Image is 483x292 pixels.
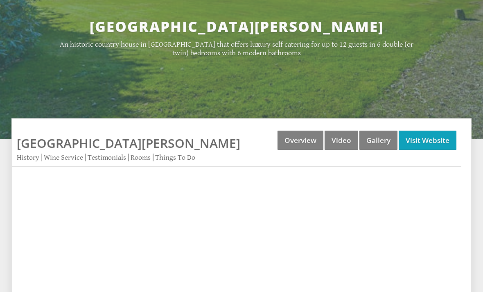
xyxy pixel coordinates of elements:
[44,153,83,162] a: Wine Service
[359,131,397,150] a: Gallery
[278,131,323,150] a: Overview
[17,135,240,152] a: [GEOGRAPHIC_DATA][PERSON_NAME]
[155,153,195,162] a: Things To Do
[88,153,126,162] a: Testimonials
[56,17,417,36] h2: [GEOGRAPHIC_DATA][PERSON_NAME]
[131,153,151,162] a: Rooms
[325,131,358,150] a: Video
[17,153,39,162] a: History
[399,131,456,150] a: Visit Website
[56,40,417,57] p: An historic country house in [GEOGRAPHIC_DATA] that offers luxury self catering for up to 12 gues...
